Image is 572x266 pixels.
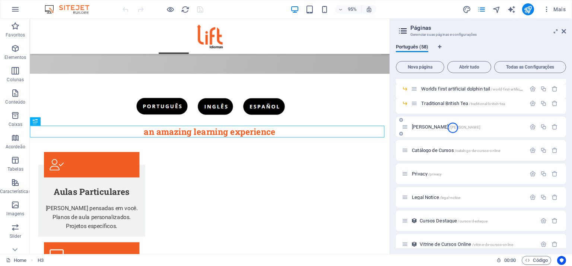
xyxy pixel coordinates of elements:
div: Duplicar [540,147,547,153]
span: Clique para abrir a página [412,194,460,200]
span: Clique para abrir a página [421,86,543,92]
div: Legal Notice/legal-notice [410,195,526,200]
span: Clique para abrir a página [421,101,505,106]
div: Remover [552,147,558,153]
span: /catalogo-de-cursos-online [455,149,500,153]
span: /[PERSON_NAME] [449,125,480,129]
button: Clique aqui para sair do modo de visualização e continuar editando [166,5,175,14]
p: Conteúdo [5,99,25,105]
button: design [463,5,471,14]
div: Duplicar [540,171,547,177]
p: Tabelas [7,166,23,172]
i: Publicar [524,5,532,14]
div: Traditional British Tea/traditional-british-tea [419,101,526,106]
p: Elementos [4,54,26,60]
i: Navegador [492,5,501,14]
span: Clique para abrir a página [420,218,487,224]
div: Guia de Idiomas [396,44,566,58]
p: Slider [10,233,21,239]
div: Configurações [530,147,536,153]
div: Remover [552,171,558,177]
span: : [509,257,511,263]
span: /privacy [428,172,442,176]
i: Design (Ctrl+Alt+Y) [463,5,471,14]
p: Favoritos [6,32,25,38]
span: Abrir tudo [451,65,488,69]
div: Remover [552,194,558,200]
p: Colunas [7,77,24,83]
span: /legal-notice [440,196,461,200]
div: Privacy/privacy [410,171,526,176]
p: Caixas [9,121,23,127]
i: AI Writer [507,5,516,14]
button: pages [477,5,486,14]
div: Remover [552,100,558,107]
i: Recarregar página [181,5,190,14]
div: Duplicar [540,124,547,130]
span: Mais [543,6,566,13]
span: Clique para abrir a página [412,171,442,177]
nav: breadcrumb [38,256,44,265]
span: Código [525,256,548,265]
button: text_generator [507,5,516,14]
button: Nova página [396,61,444,73]
div: Esse layout é usado como modelo para todos os itens (por exemplo, uma postagem de blog) desta col... [411,241,417,247]
button: Todas as Configurações [494,61,566,73]
div: Configurações [530,194,536,200]
span: Todas as Configurações [498,65,563,69]
div: Vitrine de Cursos Online/vitrine-de-cursos-online [417,242,537,247]
div: Catálogo de Cursos/catalogo-de-cursos-online [410,148,526,153]
div: Duplicar [540,86,547,92]
div: Esse layout é usado como modelo para todos os itens (por exemplo, uma postagem de blog) desta col... [411,218,417,224]
button: navigator [492,5,501,14]
span: /world-first-artificial-dolphin-tail [491,87,543,91]
a: Clique para cancelar a seleção. Clique duas vezes para abrir as Páginas [6,256,26,265]
h6: Tempo de sessão [496,256,516,265]
button: reload [181,5,190,14]
div: Configurações [530,100,536,107]
h3: Gerenciar suas páginas e configurações [410,31,551,38]
h2: Páginas [410,25,566,31]
i: Páginas (Ctrl+Alt+S) [477,5,486,14]
div: Configurações [540,218,547,224]
div: Remover [552,241,558,247]
span: [PERSON_NAME] [412,124,480,130]
p: Imagens [6,211,24,217]
button: 95% [335,5,362,14]
h6: 95% [346,5,358,14]
div: Remover [552,86,558,92]
button: Usercentrics [557,256,566,265]
div: World's first artificial dolphin tail/world-first-artificial-dolphin-tail [419,86,526,91]
div: [PERSON_NAME]/[PERSON_NAME] [410,124,526,129]
button: Mais [540,3,569,15]
button: Abrir tudo [447,61,491,73]
div: Configurações [530,86,536,92]
span: Clique para abrir a página [420,241,513,247]
div: Duplicar [540,100,547,107]
img: Editor Logo [43,5,99,14]
div: Configurações [530,171,536,177]
span: /vitrine-de-cursos-online [472,243,513,247]
div: Configurações [540,241,547,247]
div: Remover [552,218,558,224]
span: /cursos-destaque [458,219,487,223]
span: /traditional-british-tea [469,102,505,106]
div: Remover [552,124,558,130]
p: Acordeão [6,144,25,150]
span: Clique para selecionar. Clique duas vezes para editar [38,256,44,265]
div: Cursos Destaque/cursos-destaque [417,218,537,223]
div: Configurações [530,124,536,130]
span: Catálogo de Cursos [412,148,500,153]
button: publish [522,3,534,15]
span: Português (58) [396,42,428,53]
span: 00 00 [504,256,516,265]
span: Nova página [399,65,441,69]
button: Código [522,256,551,265]
div: Duplicar [540,194,547,200]
i: Ao redimensionar, ajusta automaticamente o nível de zoom para caber no dispositivo escolhido. [366,6,372,13]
